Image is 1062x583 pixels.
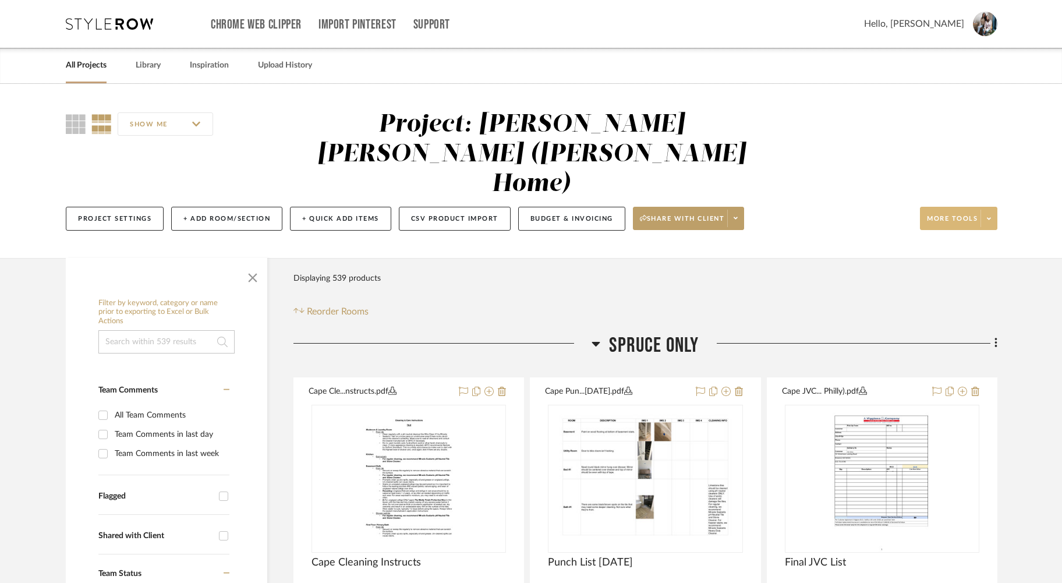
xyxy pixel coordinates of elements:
[309,385,452,399] button: Cape Cle...nstructs.pdf
[545,385,688,399] button: Cape Pun...[DATE].pdf
[290,207,391,231] button: + Quick Add Items
[633,207,745,230] button: Share with client
[211,20,302,30] a: Chrome Web Clipper
[98,570,141,578] span: Team Status
[318,20,397,30] a: Import Pinterest
[927,214,978,232] span: More tools
[258,58,312,73] a: Upload History
[171,207,282,231] button: + Add Room/Section
[311,556,421,569] span: Cape Cleaning Instructs
[353,406,465,552] img: Cape Cleaning Instructs
[609,333,699,358] span: Spruce Only
[293,305,369,319] button: Reorder Rooms
[551,406,739,552] img: Punch List 11.18.24
[312,405,505,552] div: 0
[115,444,226,463] div: Team Comments in last week
[864,17,964,31] span: Hello, [PERSON_NAME]
[115,406,226,425] div: All Team Comments
[826,406,938,552] img: Final JVC List
[307,305,369,319] span: Reorder Rooms
[115,425,226,444] div: Team Comments in last day
[785,556,846,569] span: Final JVC List
[518,207,625,231] button: Budget & Invoicing
[66,58,107,73] a: All Projects
[317,112,746,196] div: Project: [PERSON_NAME] [PERSON_NAME] ([PERSON_NAME] Home)
[399,207,511,231] button: CSV Product Import
[782,385,925,399] button: Cape JVC... Philly).pdf
[98,492,213,501] div: Flagged
[98,386,158,394] span: Team Comments
[293,267,381,290] div: Displaying 539 products
[66,207,164,231] button: Project Settings
[190,58,229,73] a: Inspiration
[548,556,633,569] span: Punch List [DATE]
[973,12,997,36] img: avatar
[413,20,450,30] a: Support
[98,531,213,541] div: Shared with Client
[241,264,264,287] button: Close
[640,214,725,232] span: Share with client
[920,207,997,230] button: More tools
[98,299,235,326] h6: Filter by keyword, category or name prior to exporting to Excel or Bulk Actions
[98,330,235,354] input: Search within 539 results
[136,58,161,73] a: Library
